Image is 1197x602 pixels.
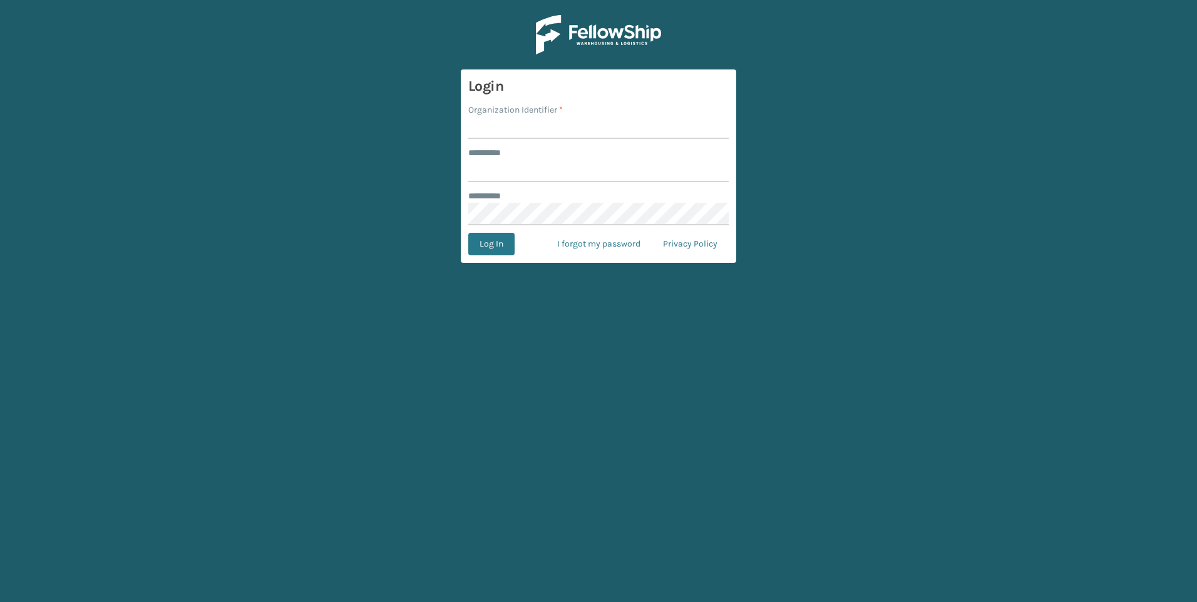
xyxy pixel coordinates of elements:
[546,233,652,255] a: I forgot my password
[468,77,729,96] h3: Login
[536,15,661,54] img: Logo
[652,233,729,255] a: Privacy Policy
[468,103,563,116] label: Organization Identifier
[468,233,515,255] button: Log In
